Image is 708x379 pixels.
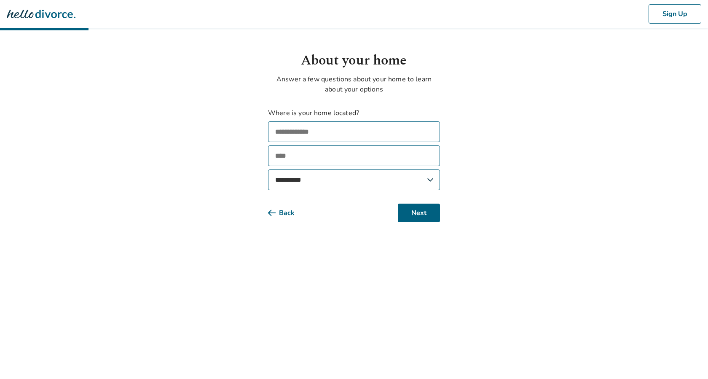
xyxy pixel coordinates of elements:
[268,51,440,71] h1: About your home
[268,74,440,94] p: Answer a few questions about your home to learn about your options
[268,204,308,222] button: Back
[649,4,701,24] button: Sign Up
[268,108,440,118] label: Where is your home located?
[398,204,440,222] button: Next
